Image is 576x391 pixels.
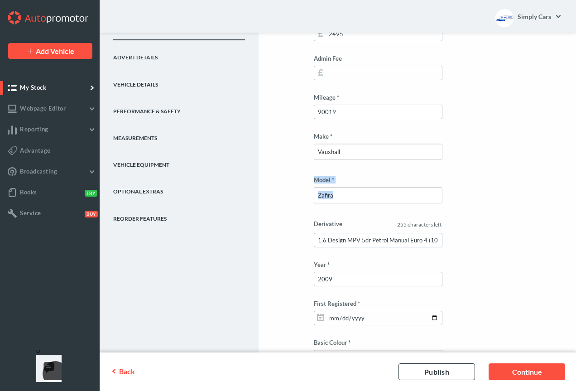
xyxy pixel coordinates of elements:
label: Admin Fee [314,55,442,62]
label: Make * [314,133,442,140]
a: Add Vehicle [8,43,92,59]
span: Add Vehicle [36,47,74,55]
span: Books [20,188,37,196]
a: REORDER FEATURES [113,201,245,228]
label: Model * [314,176,442,183]
a: Vehicle Details [113,67,245,94]
a: Publish [398,363,475,380]
span: My Stock [20,84,46,91]
a: Simply Cars [517,7,562,25]
label: Mileage * [314,94,442,101]
span: Try [85,190,97,197]
a: Continue [489,363,565,380]
iframe: Front Chat [31,350,70,389]
input: dd/mm/yyyy [314,311,442,325]
label: First Registered * [314,300,442,307]
div: Vauxhall [318,148,340,156]
a: Optional Extras [113,174,245,201]
button: Buy [83,210,96,217]
label: Derivative [314,220,342,227]
a: Back [110,367,154,376]
span: Broadcasting [20,168,57,175]
label: Basic Colour * [314,339,442,346]
a: Vehicle Equipment [113,148,245,174]
span: Service [20,209,41,217]
span: Reporting [20,126,48,133]
span: Webpage Editor [20,105,66,112]
span: Buy [85,211,98,217]
span: Back [119,367,135,375]
button: Try [83,189,96,196]
label: Year * [314,261,442,268]
a: Advert Details [113,40,245,67]
label: 255 characters left [396,220,442,229]
span: Advantage [20,147,51,154]
a: Performance & Safety [113,94,245,121]
a: Measurements [113,121,245,148]
div: Zafira [318,191,333,199]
